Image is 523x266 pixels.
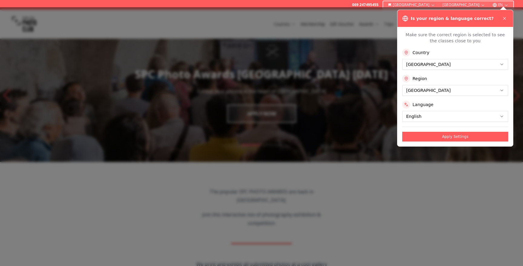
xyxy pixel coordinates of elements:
[413,50,429,56] label: Country
[411,15,494,21] h3: Is your region & language correct?
[413,102,433,108] label: Language
[402,132,508,141] button: Apply Settings
[413,76,427,82] label: Region
[402,32,508,44] p: Make sure the correct region is selected to see the classes close to you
